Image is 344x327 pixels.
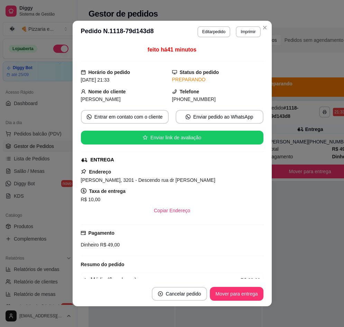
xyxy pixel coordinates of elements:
[172,76,263,83] div: PREPARANDO
[89,230,114,236] strong: Pagamento
[180,69,219,75] strong: Status do pedido
[99,242,120,247] span: R$ 49,00
[180,89,199,94] strong: Telefone
[241,277,260,283] strong: R$ 39,00
[81,77,110,83] span: [DATE] 21:33
[81,197,101,202] span: R$ 10,00
[172,96,216,102] span: [PHONE_NUMBER]
[148,47,196,53] span: feito há 41 minutos
[81,231,86,235] span: credit-card
[81,96,121,102] span: [PERSON_NAME]
[84,277,90,283] strong: 1 x
[91,156,114,163] div: ENTREGA
[148,204,196,217] button: Copiar Endereço
[81,188,86,194] span: dollar
[259,22,270,33] button: Close
[197,26,230,37] button: Editarpedido
[89,188,126,194] strong: Taxa de entrega
[81,177,215,183] span: [PERSON_NAME], 3201 - Descendo rua dr [PERSON_NAME]
[81,169,86,174] span: pushpin
[81,89,86,94] span: user
[89,69,130,75] strong: Horário do pedido
[84,276,241,284] div: Média (6 pedaços)
[81,110,169,124] button: whats-appEntrar em contato com o cliente
[176,110,263,124] button: whats-appEnviar pedido ao WhatsApp
[89,169,111,175] strong: Endereço
[81,26,154,37] h3: Pedido N. 1118-79d143d8
[81,70,86,75] span: calendar
[81,131,263,144] button: starEnviar link de avaliação
[236,26,260,37] button: Imprimir
[87,114,92,119] span: whats-app
[81,242,99,247] span: Dinheiro
[89,89,126,94] strong: Nome do cliente
[210,287,263,301] button: Mover para entrega
[172,89,177,94] span: phone
[143,135,148,140] span: star
[172,70,177,75] span: desktop
[152,287,207,301] button: close-circleCancelar pedido
[81,262,124,267] strong: Resumo do pedido
[186,114,190,119] span: whats-app
[158,291,163,296] span: close-circle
